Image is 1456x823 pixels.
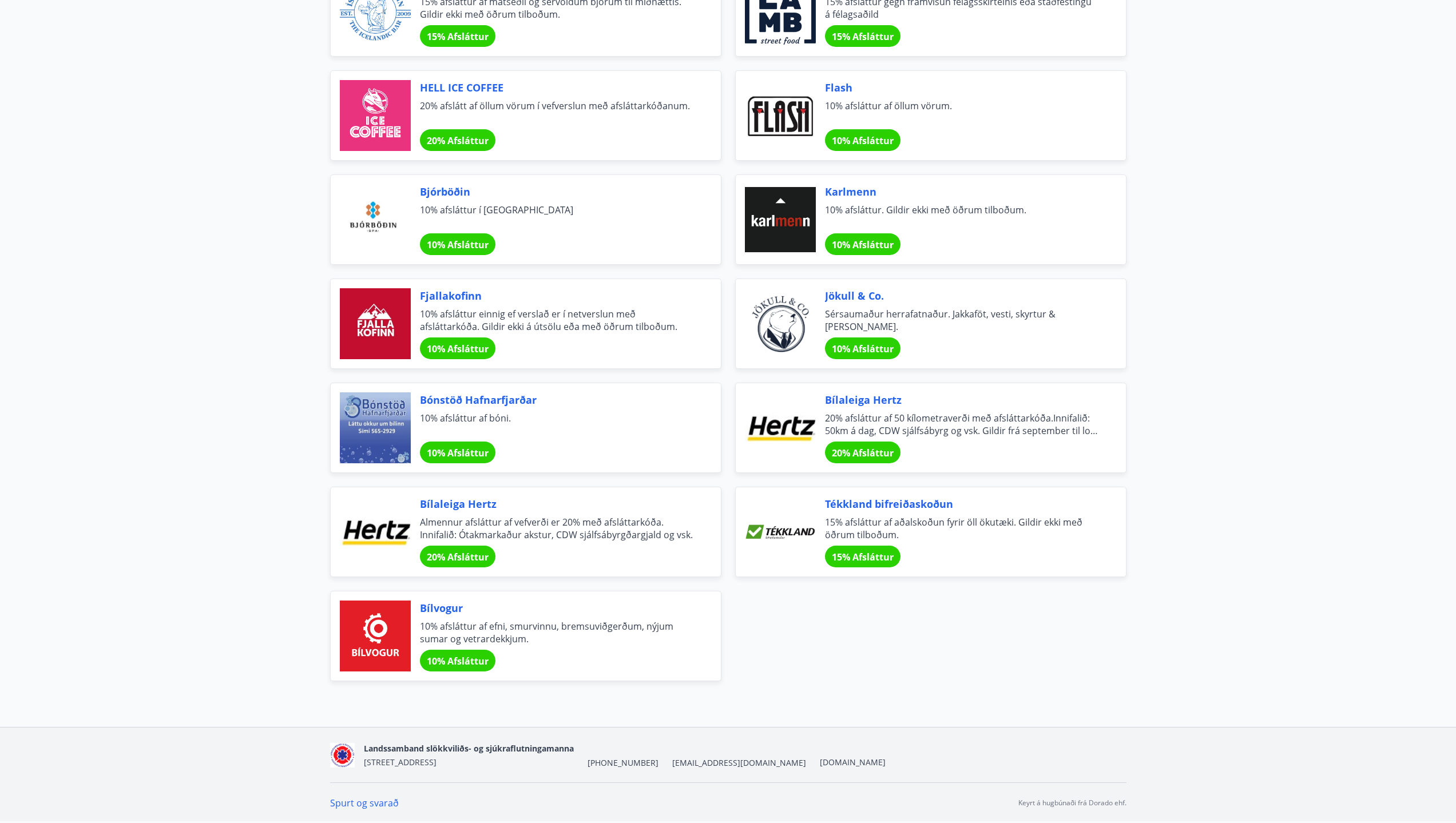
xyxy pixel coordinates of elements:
span: 10% afsláttur í [GEOGRAPHIC_DATA] [420,204,693,229]
span: 20% Afsláttur [427,134,489,147]
span: Karlmenn [825,184,1098,199]
span: 10% Afsláttur [427,447,489,459]
span: Bjórböðin [420,184,693,199]
p: Keyrt á hugbúnaði frá Dorado ehf. [1018,798,1126,808]
span: [STREET_ADDRESS] [364,757,437,768]
span: [PHONE_NUMBER] [588,757,658,769]
span: Jökull & Co. [825,288,1098,303]
span: Almennur afsláttur af vefverði er 20% með afsláttarkóða. Innifalið: Ótakmarkaður akstur, CDW sjál... [420,516,693,541]
span: 10% Afsláttur [832,238,894,251]
span: Sérsaumaður herrafatnaður. Jakkaföt, vesti, skyrtur & [PERSON_NAME]. [825,308,1098,333]
span: 10% Afsláttur [832,343,894,355]
span: Tékkland bifreiðaskoðun [825,496,1098,511]
span: Bílaleiga Hertz [420,496,693,511]
span: [EMAIL_ADDRESS][DOMAIN_NAME] [672,757,806,769]
img: 5co5o51sp293wvT0tSE6jRQ7d6JbxoluH3ek357x.png [330,743,355,768]
span: 10% Afsláttur [427,655,489,667]
a: [DOMAIN_NAME] [820,757,886,768]
span: Bílaleiga Hertz [825,392,1098,407]
span: 10% afsláttur af öllum vörum. [825,100,1098,125]
span: Flash [825,80,1098,95]
span: 20% Afsláttur [832,447,894,459]
span: 10% afsláttur. Gildir ekki með öðrum tilboðum. [825,204,1098,229]
span: 10% afsláttur af bóni. [420,412,693,437]
span: Bílvogur [420,601,693,615]
span: 15% Afsláttur [832,551,894,563]
span: 10% afsláttur af efni, smurvinnu, bremsuviðgerðum, nýjum sumar og vetrardekkjum. [420,620,693,645]
span: 10% Afsláttur [832,134,894,147]
span: 20% afsláttur af 50 kílometraverði með afsláttarkóða.Innifalið: 50km á dag, CDW sjálfsábyrg og vs... [825,412,1098,437]
span: 10% Afsláttur [427,343,489,355]
span: Bónstöð Hafnarfjarðar [420,392,693,407]
span: 15% Afsláttur [427,30,489,43]
span: Fjallakofinn [420,288,693,303]
span: 15% afsláttur af aðalskoðun fyrir öll ökutæki. Gildir ekki með öðrum tilboðum. [825,516,1098,541]
span: Landssamband slökkviliðs- og sjúkraflutningamanna [364,743,574,754]
span: 10% Afsláttur [427,238,489,251]
span: 10% afsláttur einnig ef verslað er í netverslun með afsláttarkóða. Gildir ekki á útsölu eða með ö... [420,308,693,333]
a: Spurt og svarað [330,797,399,809]
span: HELL ICE COFFEE [420,80,693,95]
span: 20% Afsláttur [427,551,489,563]
span: 15% Afsláttur [832,30,894,43]
span: 20% afslátt af öllum vörum í vefverslun með afsláttarkóðanum. [420,100,693,125]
